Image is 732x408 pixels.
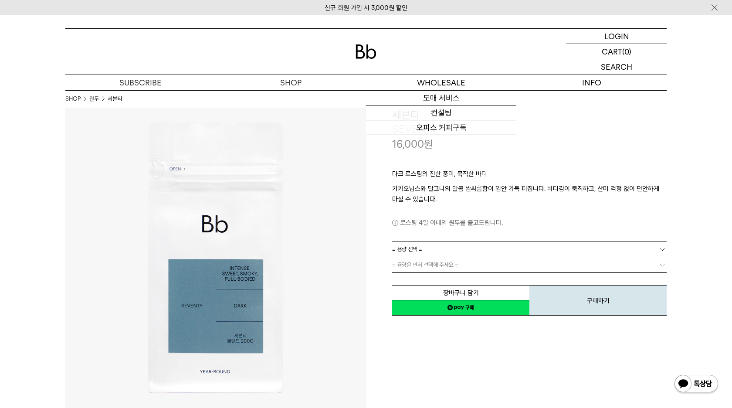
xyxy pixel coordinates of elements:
p: 16,000 [392,137,433,152]
p: INFO [516,75,667,90]
p: WHOLESALE [366,75,516,90]
span: = 용량을 먼저 선택해 주세요 = [392,257,458,272]
p: (0) [622,44,631,59]
button: 장바구니 담기 [392,285,529,300]
a: 원두 [89,95,99,103]
a: 컨설팅 [366,105,516,120]
a: SHOP [65,95,81,103]
a: 새창 [392,300,529,316]
a: LOGIN [566,29,667,44]
p: 로스팅 4일 이내의 원두를 출고드립니다. [392,218,667,228]
a: SHOP [216,75,366,90]
p: CART [602,44,622,59]
p: LOGIN [604,29,629,44]
span: = 용량 선택 = [392,241,422,257]
img: 로고 [356,44,376,59]
p: SEVENTY [392,122,667,137]
a: SUBSCRIBE [65,75,216,90]
a: 오피스 커피구독 [366,120,516,135]
span: 원 [424,138,433,150]
p: SEARCH [601,59,632,75]
button: 구매하기 [529,285,667,316]
a: 신규 회원 가입 시 3,000원 할인 [325,4,407,12]
li: 세븐티 [108,95,122,103]
p: 다크 로스팅의 진한 풍미, 묵직한 바디 [392,169,667,184]
h3: 세븐티 [392,108,667,122]
a: CART (0) [566,44,667,59]
a: 도매 서비스 [366,91,516,105]
img: 카카오톡 채널 1:1 채팅 버튼 [674,374,719,395]
p: 카카오닙스와 달고나의 달콤 쌉싸름함이 입안 가득 퍼집니다. 바디감이 묵직하고, 산미 걱정 없이 편안하게 마실 수 있습니다. [392,184,667,204]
